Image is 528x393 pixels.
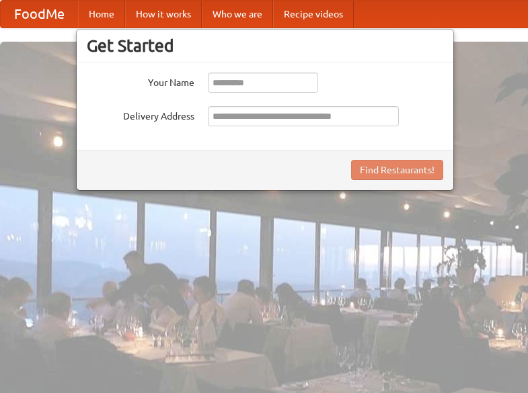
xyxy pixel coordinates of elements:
[125,1,202,28] a: How it works
[87,106,194,123] label: Delivery Address
[78,1,125,28] a: Home
[273,1,354,28] a: Recipe videos
[351,160,443,180] button: Find Restaurants!
[87,73,194,89] label: Your Name
[202,1,273,28] a: Who we are
[1,1,78,28] a: FoodMe
[87,36,443,56] h3: Get Started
